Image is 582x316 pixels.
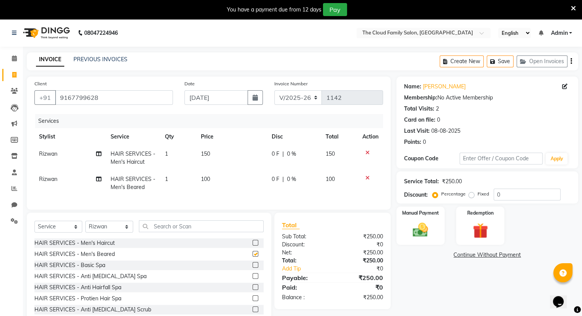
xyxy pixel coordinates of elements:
[404,94,571,102] div: No Active Membership
[139,220,264,232] input: Search or Scan
[546,153,567,165] button: Apply
[274,80,308,87] label: Invoice Number
[333,273,389,282] div: ₹250.00
[111,150,155,165] span: HAIR SERVICES - Men's Haircut
[276,241,333,249] div: Discount:
[106,128,160,145] th: Service
[550,285,574,308] iframe: chat widget
[34,90,56,105] button: +91
[408,221,433,239] img: _cash.svg
[201,176,210,182] span: 100
[404,191,428,199] div: Discount:
[282,150,284,158] span: |
[276,257,333,265] div: Total:
[20,22,72,44] img: logo
[34,272,147,280] div: HAIR SERVICES - Anti [MEDICAL_DATA] Spa
[34,128,106,145] th: Stylist
[34,80,47,87] label: Client
[39,176,57,182] span: Rizwan
[487,55,514,67] button: Save
[440,55,484,67] button: Create New
[404,83,421,91] div: Name:
[333,293,389,301] div: ₹250.00
[282,175,284,183] span: |
[442,178,462,186] div: ₹250.00
[460,153,543,165] input: Enter Offer / Coupon Code
[333,233,389,241] div: ₹250.00
[402,210,439,217] label: Manual Payment
[404,155,460,163] div: Coupon Code
[111,176,155,191] span: HAIR SERVICES - Men's Beared
[404,127,430,135] div: Last Visit:
[287,175,296,183] span: 0 %
[73,56,127,63] a: PREVIOUS INVOICES
[276,233,333,241] div: Sub Total:
[517,55,567,67] button: Open Invoices
[358,128,383,145] th: Action
[333,249,389,257] div: ₹250.00
[165,176,168,182] span: 1
[272,150,279,158] span: 0 F
[423,83,466,91] a: [PERSON_NAME]
[478,191,489,197] label: Fixed
[39,150,57,157] span: Rizwan
[441,191,466,197] label: Percentage
[34,306,151,314] div: HAIR SERVICES - Anti [MEDICAL_DATA] Scrub
[272,175,279,183] span: 0 F
[34,283,121,292] div: HAIR SERVICES - Anti Hairfall Spa
[404,138,421,146] div: Points:
[404,116,435,124] div: Card on file:
[165,150,168,157] span: 1
[404,94,437,102] div: Membership:
[423,138,426,146] div: 0
[276,249,333,257] div: Net:
[467,210,494,217] label: Redemption
[276,265,342,273] a: Add Tip
[333,283,389,292] div: ₹0
[34,295,121,303] div: HAIR SERVICES - Protien Hair Spa
[551,29,567,37] span: Admin
[34,261,105,269] div: HAIR SERVICES - Basic Spa
[55,90,173,105] input: Search by Name/Mobile/Email/Code
[276,273,333,282] div: Payable:
[282,221,300,229] span: Total
[398,251,577,259] a: Continue Without Payment
[35,114,389,128] div: Services
[267,128,321,145] th: Disc
[404,105,434,113] div: Total Visits:
[404,178,439,186] div: Service Total:
[431,127,460,135] div: 08-08-2025
[227,6,321,14] div: You have a payment due from 12 days
[437,116,440,124] div: 0
[196,128,267,145] th: Price
[287,150,296,158] span: 0 %
[333,241,389,249] div: ₹0
[342,265,388,273] div: ₹0
[36,53,64,67] a: INVOICE
[436,105,439,113] div: 2
[184,80,195,87] label: Date
[321,128,358,145] th: Total
[34,239,115,247] div: HAIR SERVICES - Men's Haircut
[201,150,210,157] span: 150
[323,3,347,16] button: Pay
[276,283,333,292] div: Paid:
[468,221,493,240] img: _gift.svg
[326,176,335,182] span: 100
[160,128,197,145] th: Qty
[276,293,333,301] div: Balance :
[333,257,389,265] div: ₹250.00
[326,150,335,157] span: 150
[34,250,115,258] div: HAIR SERVICES - Men's Beared
[84,22,118,44] b: 08047224946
